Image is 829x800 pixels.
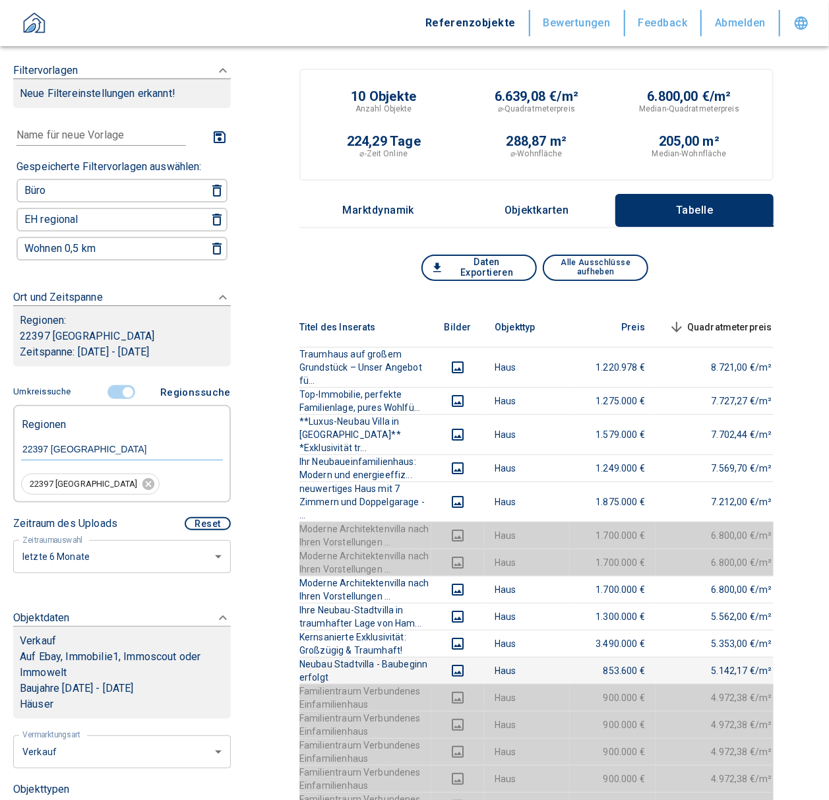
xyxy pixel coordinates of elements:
p: Regionen : [20,313,224,328]
button: images [442,582,474,598]
button: images [442,744,474,760]
th: Top-Immobilie, perfekte Familienlage, pures Wohlfü... [299,387,431,414]
button: images [442,609,474,625]
td: Haus [484,522,570,549]
td: 1.275.000 € [570,387,656,414]
td: Haus [484,630,570,657]
button: Umkreissuche [13,381,76,404]
button: Feedback [625,10,702,36]
p: Median-Wohnfläche [652,148,727,160]
div: letzte 6 Monate [13,539,231,574]
p: Marktdynamik [343,204,415,216]
div: FiltervorlagenNeue Filtereinstellungen erkannt! [13,49,231,121]
p: ⌀-Wohnfläche [510,148,562,160]
p: 6.800,00 €/m² [647,90,731,103]
button: images [442,636,474,652]
button: images [442,771,474,787]
td: 3.490.000 € [570,630,656,657]
button: images [442,528,474,543]
td: 1.249.000 € [570,454,656,481]
div: FiltervorlagenNeue Filtereinstellungen erkannt! [13,121,231,266]
th: Kernsanierte Exklusivität: Großzügig & Traumhaft! [299,630,431,657]
input: Region eingeben [21,443,223,455]
button: Bewertungen [530,10,625,36]
p: Zeitraum des Uploads [13,516,117,532]
p: 224,29 Tage [347,135,421,148]
td: Haus [484,603,570,630]
button: EH regional [19,210,191,229]
td: 7.727,27 €/m² [656,387,783,414]
p: Zeitspanne: [DATE] - [DATE] [20,344,224,360]
p: Wohnen 0,5 km [24,243,96,254]
p: Büro [24,185,46,196]
td: 900.000 € [570,712,656,739]
p: Objektdaten [13,610,70,626]
p: Gespeicherte Filtervorlagen auswählen: [16,159,202,175]
td: 1.700.000 € [570,549,656,576]
button: images [442,427,474,443]
td: 6.800,00 €/m² [656,576,783,603]
div: letzte 6 Monate [13,734,231,769]
td: 1.300.000 € [570,603,656,630]
th: Neubau Stadtvilla - Baubeginn erfolgt [299,657,431,684]
button: images [442,663,474,679]
p: Häuser [20,696,224,712]
td: 6.800,00 €/m² [656,549,783,576]
p: Objektkarten [504,204,570,216]
p: Auf Ebay, Immobilie1, Immoscout oder Immowelt [20,649,224,681]
p: Anzahl Objekte [355,103,412,115]
img: ProperBird Logo and Home Button [18,8,51,41]
button: Wohnen 0,5 km [19,239,191,258]
button: images [442,717,474,733]
th: neuwertiges Haus mit 7 Zimmern und Doppelgarage - ... [299,481,431,522]
p: Median-Quadratmeterpreis [639,103,739,115]
th: Titel des Inserats [299,307,431,348]
td: 1.875.000 € [570,481,656,522]
th: Ihr Neubaueinfamilienhaus: Modern und energieeffiz... [299,454,431,481]
p: ⌀-Quadratmeterpreis [498,103,575,115]
td: 900.000 € [570,766,656,793]
button: Abmelden [702,10,780,36]
td: Haus [484,387,570,414]
span: Objekttyp [495,319,556,335]
p: Baujahre [DATE] - [DATE] [20,681,224,696]
p: 205,00 m² [659,135,720,148]
div: ObjektdatenVerkaufAuf Ebay, Immobilie1, Immoscout oder ImmoweltBaujahre [DATE] - [DATE]Häuser [13,597,231,732]
span: Quadratmeterpreis [666,319,772,335]
th: Ihre Neubau-Stadtvilla in traumhafter Lage von Ham... [299,603,431,630]
td: Haus [484,454,570,481]
th: Familientraum Verbundenes Einfamilienhaus [299,684,431,711]
td: 1.579.000 € [570,414,656,454]
th: Familientraum Verbundenes Einfamilienhaus [299,712,431,739]
th: Bilder [431,307,484,348]
span: 22397 [GEOGRAPHIC_DATA] [22,478,145,491]
p: 10 Objekte [351,90,416,103]
button: ProperBird Logo and Home Button [13,8,55,46]
td: Haus [484,657,570,684]
th: Familientraum Verbundenes Einfamilienhaus [299,766,431,793]
p: Ort und Zeitspanne [13,290,103,305]
td: Haus [484,549,570,576]
th: Familientraum Verbundenes Einfamilienhaus [299,739,431,766]
p: ⌀-Zeit Online [360,148,408,160]
p: Neue Filtereinstellungen erkannt! [20,86,224,102]
span: Preis [600,319,645,335]
td: Haus [484,414,570,454]
td: Haus [484,684,570,711]
td: Haus [484,481,570,522]
th: Traumhaus auf großem Grundstück – Unser Angebot fü... [299,347,431,387]
th: **Luxus-Neubau Villa in [GEOGRAPHIC_DATA]** *Exklusivität tr... [299,414,431,454]
td: 4.972,38 €/m² [656,684,783,711]
td: 7.212,00 €/m² [656,481,783,522]
td: 4.972,38 €/m² [656,712,783,739]
td: Haus [484,766,570,793]
p: 6.639,08 €/m² [495,90,578,103]
td: 4.972,38 €/m² [656,766,783,793]
td: 5.142,17 €/m² [656,657,783,684]
td: 1.700.000 € [570,576,656,603]
td: Haus [484,712,570,739]
p: 288,87 m² [507,135,567,148]
button: images [442,460,474,476]
p: Tabelle [661,204,727,216]
th: Moderne Architektenvilla nach Ihren Vorstellungen ... [299,522,431,549]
